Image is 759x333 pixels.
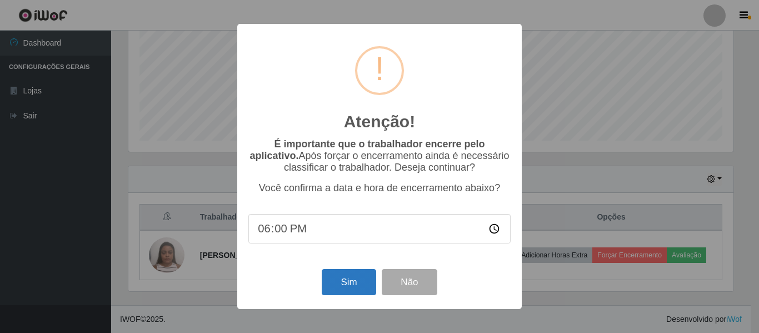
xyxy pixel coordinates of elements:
h2: Atenção! [344,112,415,132]
p: Após forçar o encerramento ainda é necessário classificar o trabalhador. Deseja continuar? [248,138,511,173]
b: É importante que o trabalhador encerre pelo aplicativo. [249,138,485,161]
button: Sim [322,269,376,295]
p: Você confirma a data e hora de encerramento abaixo? [248,182,511,194]
button: Não [382,269,437,295]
